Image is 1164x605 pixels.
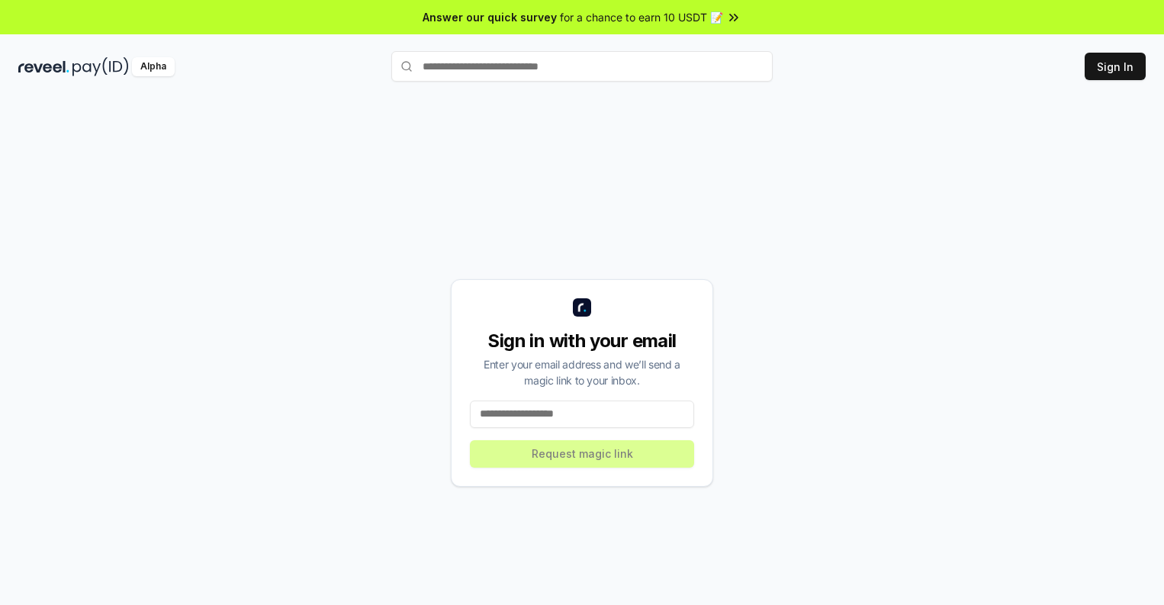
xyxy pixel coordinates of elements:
[72,57,129,76] img: pay_id
[470,329,694,353] div: Sign in with your email
[573,298,591,317] img: logo_small
[132,57,175,76] div: Alpha
[18,57,69,76] img: reveel_dark
[1085,53,1146,80] button: Sign In
[470,356,694,388] div: Enter your email address and we’ll send a magic link to your inbox.
[423,9,557,25] span: Answer our quick survey
[560,9,723,25] span: for a chance to earn 10 USDT 📝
